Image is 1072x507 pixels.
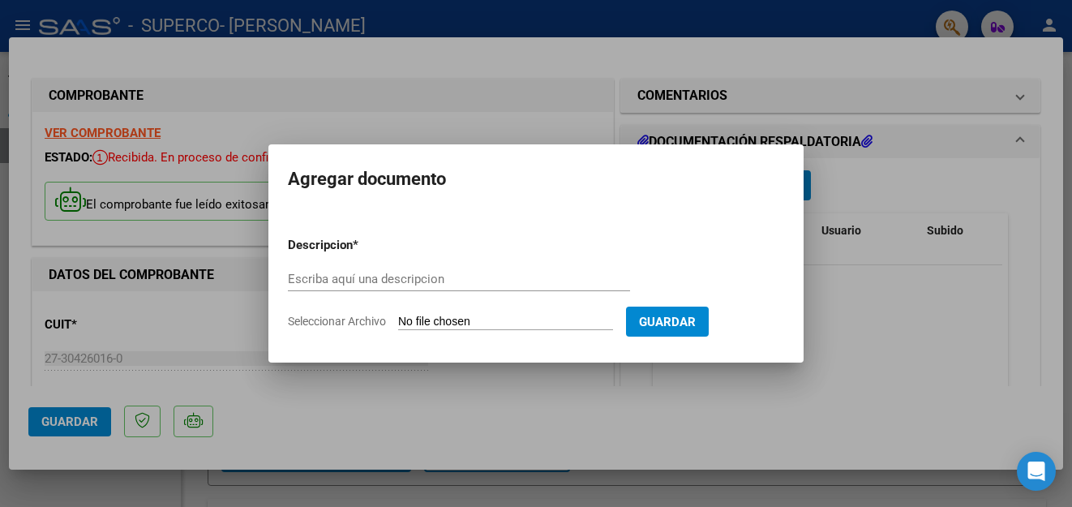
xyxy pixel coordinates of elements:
button: Guardar [626,307,709,337]
span: Guardar [639,315,696,329]
div: Open Intercom Messenger [1017,452,1056,491]
h2: Agregar documento [288,164,784,195]
span: Seleccionar Archivo [288,315,386,328]
p: Descripcion [288,236,437,255]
